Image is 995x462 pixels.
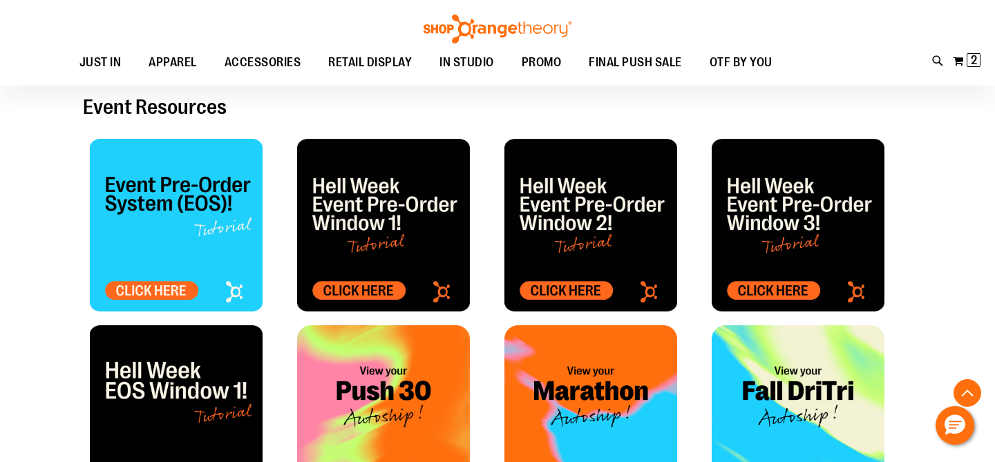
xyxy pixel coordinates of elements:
span: ACCESSORIES [225,47,301,78]
span: APPAREL [149,47,197,78]
span: 2 [971,53,977,67]
a: PROMO [508,47,576,79]
img: OTF - Studio Sale Tile [712,139,884,311]
span: RETAIL DISPLAY [328,47,412,78]
span: FINAL PUSH SALE [589,47,682,78]
span: PROMO [522,47,562,78]
a: RETAIL DISPLAY [314,47,426,79]
img: OTF - Studio Sale Tile [504,139,677,311]
span: IN STUDIO [439,47,494,78]
span: JUST IN [79,47,122,78]
span: OTF BY YOU [710,47,773,78]
a: ACCESSORIES [211,47,315,79]
a: OTF BY YOU [696,47,786,79]
button: Hello, have a question? Let’s chat. [936,406,974,445]
button: Back To Top [954,379,981,407]
a: APPAREL [135,47,211,79]
a: JUST IN [66,47,135,79]
img: OTF - Studio Sale Tile [297,139,470,311]
h2: Event Resources [83,96,912,118]
a: FINAL PUSH SALE [575,47,696,79]
a: IN STUDIO [426,47,508,78]
img: Shop Orangetheory [421,15,574,44]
